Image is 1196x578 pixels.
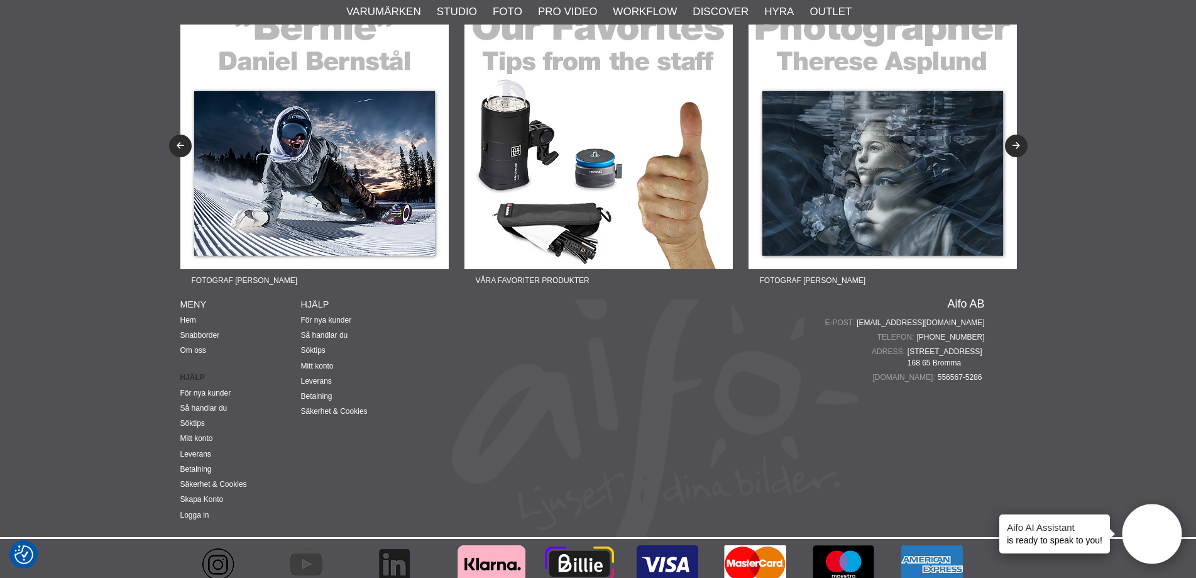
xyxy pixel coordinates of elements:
a: Leverans [180,450,211,459]
a: Annons:22-06F banner-sidfot-therese.jpgFotograf [PERSON_NAME] [749,1,1017,292]
img: Revisit consent button [14,545,33,564]
h4: Aifo AI Assistant [1007,521,1102,534]
a: Varumärken [346,4,421,20]
h4: Hjälp [301,298,422,311]
a: [EMAIL_ADDRESS][DOMAIN_NAME] [857,317,984,328]
span: [DOMAIN_NAME]: [872,372,937,383]
a: Om oss [180,346,206,355]
a: Söktips [301,346,326,355]
span: Telefon: [877,331,917,343]
a: Söktips [180,419,205,428]
strong: Hjälp [180,372,301,383]
h4: Meny [180,298,301,311]
a: Discover [693,4,749,20]
a: Foto [493,4,522,20]
span: 556567-5286 [938,372,985,383]
a: Betalning [301,392,332,401]
a: Säkerhet & Cookies [180,480,247,489]
img: Annons:22-05F banner-sidfot-favorites.jpg [464,1,733,269]
img: Annons:22-04F banner-sidfot-bernie.jpg [180,1,449,269]
span: Adress: [872,346,908,357]
a: Aifo AB [947,298,984,309]
a: För nya kunder [301,316,352,325]
a: Mitt konto [180,434,213,443]
span: Fotograf [PERSON_NAME] [180,269,309,292]
a: Annons:22-05F banner-sidfot-favorites.jpgVåra favoriter produkter [464,1,733,292]
a: Studio [437,4,477,20]
span: Fotograf [PERSON_NAME] [749,269,877,292]
span: E-post: [825,317,857,328]
a: Så handlar du [180,404,228,413]
span: Våra favoriter produkter [464,269,601,292]
button: Next [1005,135,1028,157]
a: Annons:22-04F banner-sidfot-bernie.jpgFotograf [PERSON_NAME] [180,1,449,292]
button: Samtyckesinställningar [14,543,33,566]
button: Previous [169,135,192,157]
a: Hyra [764,4,794,20]
a: För nya kunder [180,389,231,397]
a: Leverans [301,377,332,386]
a: Betalning [180,465,212,474]
span: [STREET_ADDRESS] 168 65 Bromma [908,346,985,369]
a: Snabborder [180,331,220,340]
div: is ready to speak to you! [999,514,1110,553]
a: Mitt konto [301,362,334,370]
a: Skapa Konto [180,495,224,504]
a: Outlet [809,4,852,20]
a: Logga in [180,511,209,520]
img: Annons:22-06F banner-sidfot-therese.jpg [749,1,1017,269]
a: Pro Video [538,4,597,20]
a: Säkerhet & Cookies [301,407,368,416]
a: Workflow [613,4,677,20]
a: Hem [180,316,196,325]
a: [PHONE_NUMBER] [916,331,984,343]
a: Så handlar du [301,331,348,340]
